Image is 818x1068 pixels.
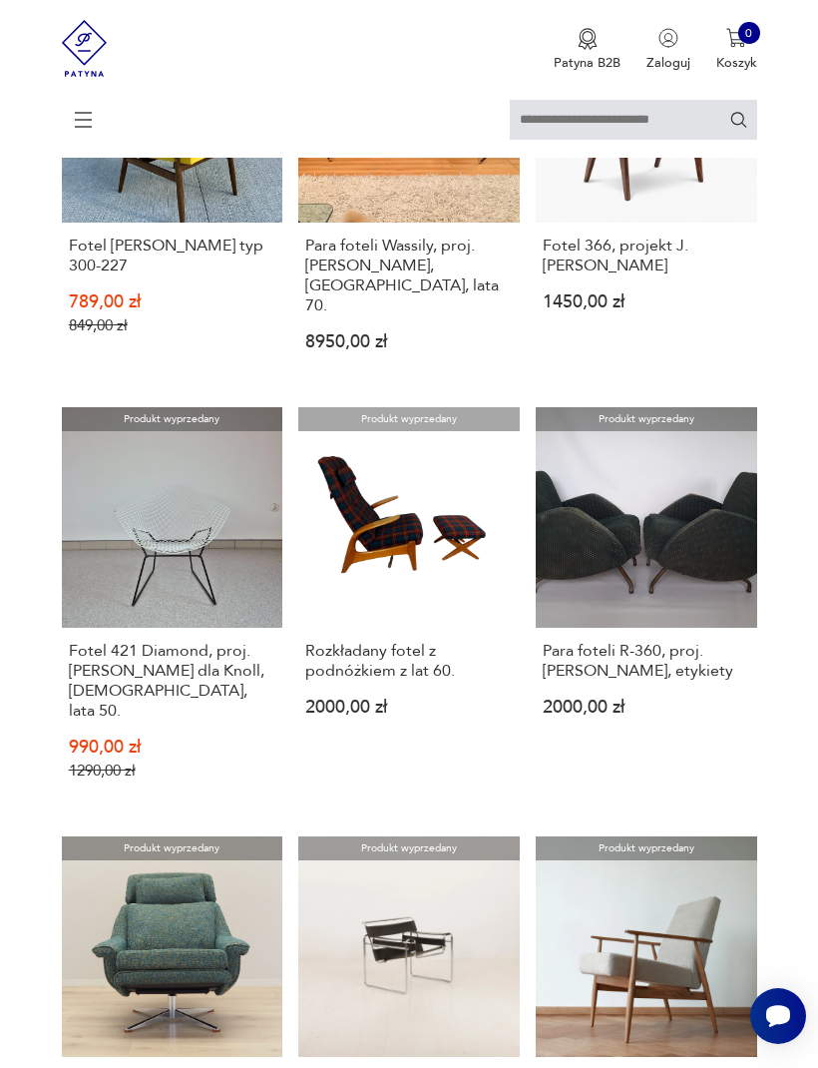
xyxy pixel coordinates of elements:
p: Koszyk [716,54,757,72]
p: 849,00 zł [69,318,275,334]
a: Produkt wyprzedanyFotel 421 Diamond, proj. Harry Bertoia dla Knoll, Niemcy, lata 50.Fotel 421 Dia... [62,407,283,810]
button: Zaloguj [646,28,690,72]
a: Produkt wyprzedanyFotel 366, projekt J. ChierowskiFotel 366, projekt J. [PERSON_NAME]1450,00 zł [536,2,757,381]
p: Patyna B2B [554,54,620,72]
button: 0Koszyk [716,28,757,72]
img: Ikona medalu [578,28,598,50]
a: Produkt wyprzedanyFotel Celia typ 300-227Fotel [PERSON_NAME] typ 300-227789,00 zł849,00 zł [62,2,283,381]
h3: Para foteli Wassily, proj. [PERSON_NAME], [GEOGRAPHIC_DATA], lata 70. [305,236,512,315]
a: Produkt wyprzedanyPara foteli R-360, proj. J. Różański, etykietyPara foteli R-360, proj. [PERSON_... [536,407,757,810]
p: 2000,00 zł [305,701,512,716]
p: 2000,00 zł [543,701,749,716]
a: Ikona medaluPatyna B2B [554,28,620,72]
p: 1450,00 zł [543,295,749,310]
p: Zaloguj [646,54,690,72]
p: 789,00 zł [69,295,275,310]
img: Ikona koszyka [726,28,746,48]
iframe: Smartsupp widget button [750,988,806,1044]
p: 990,00 zł [69,741,275,756]
button: Patyna B2B [554,28,620,72]
h3: Para foteli R-360, proj. [PERSON_NAME], etykiety [543,641,749,681]
button: Szukaj [729,110,748,129]
a: Produkt wyprzedanyPara foteli Wassily, proj. Marcela Breuera, Włochy, lata 70.Para foteli Wassily... [298,2,520,381]
h3: Fotel [PERSON_NAME] typ 300-227 [69,236,275,275]
img: Ikonka użytkownika [658,28,678,48]
h3: Rozkładany fotel z podnóżkiem z lat 60. [305,641,512,681]
div: 0 [738,22,760,44]
h3: Fotel 366, projekt J. [PERSON_NAME] [543,236,749,275]
p: 1290,00 zł [69,764,275,780]
p: 8950,00 zł [305,335,512,350]
a: Produkt wyprzedanyRozkładany fotel z podnóżkiem z lat 60.Rozkładany fotel z podnóżkiem z lat 60.2... [298,407,520,810]
h3: Fotel 421 Diamond, proj. [PERSON_NAME] dla Knoll, [DEMOGRAPHIC_DATA], lata 50. [69,641,275,721]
